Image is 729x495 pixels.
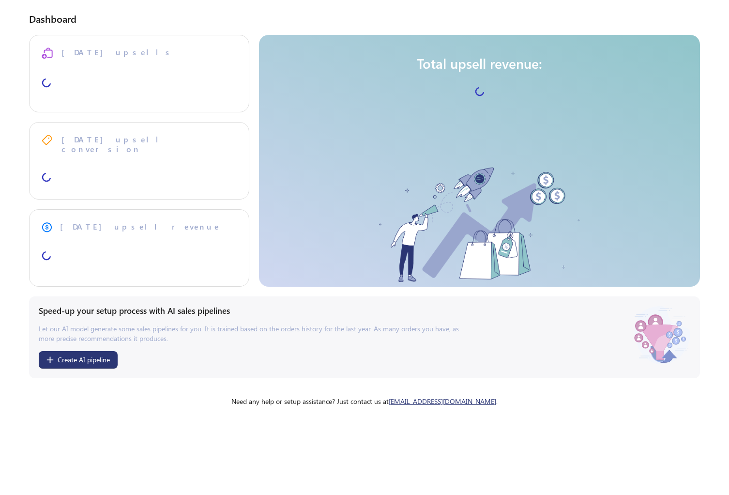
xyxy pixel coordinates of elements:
div: Create AI pipeline [58,356,110,364]
span: Let our AI model generate some sales pipelines for you. It is trained based on the orders history... [39,324,459,343]
span: . [389,397,498,406]
span: [DATE] upsell revenue [60,222,220,232]
a: [EMAIL_ADDRESS][DOMAIN_NAME] [389,397,496,406]
h2: Total upsell revenue: [417,54,542,72]
span: Speed-up your setup process with AI sales pipelines [39,305,230,316]
span: [DATE] upsells [61,47,174,57]
span: [DATE] upsell conversion [61,135,237,154]
button: Create AI pipeline [39,351,118,369]
div: Need any help or setup assistance? Just contact us at [231,396,498,407]
h2: Dashboard [29,13,76,24]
